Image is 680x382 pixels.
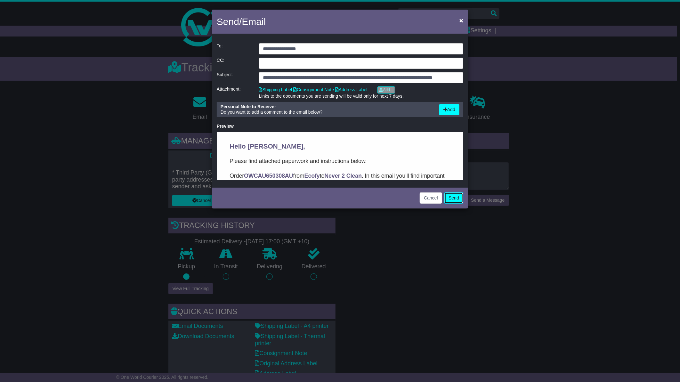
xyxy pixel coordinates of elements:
div: Attachment: [214,86,256,99]
strong: Never 2 Clean [108,40,145,47]
div: Subject: [214,72,256,83]
div: To: [214,43,256,54]
p: Please find attached paperwork and instructions below. [13,24,234,33]
div: Preview [217,124,463,129]
div: CC: [214,58,256,69]
a: Consignment Note [293,87,334,92]
h4: Send/Email [217,14,266,29]
strong: OWCAU650308AU [27,40,76,47]
p: Order from to . In this email you’ll find important information about your order, and what you ne... [13,39,234,57]
div: Do you want to add a comment to the email below? [217,104,436,115]
button: Cancel [420,192,442,204]
strong: Ecofy [88,40,103,47]
div: Links to the documents you are sending will be valid only for next 7 days. [259,93,463,99]
div: Personal Note to Receiver [221,104,433,110]
button: Add [439,104,459,115]
button: Send [444,192,463,204]
a: Shipping Label [259,87,292,92]
span: Hello [PERSON_NAME], [13,10,88,18]
a: Address Label [335,87,368,92]
button: Close [456,14,466,27]
span: × [459,17,463,24]
a: Add... [377,86,395,93]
